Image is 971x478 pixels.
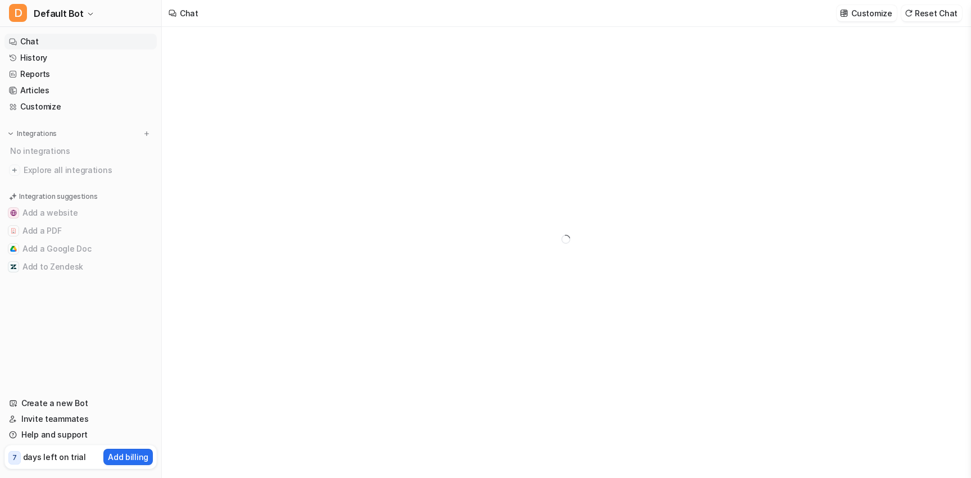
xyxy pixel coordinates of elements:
img: reset [905,9,913,17]
img: expand menu [7,130,15,138]
span: Default Bot [34,6,84,21]
a: Reports [4,66,157,82]
img: Add a PDF [10,227,17,234]
p: Integration suggestions [19,192,97,202]
p: 7 [12,453,17,463]
img: customize [840,9,848,17]
button: Integrations [4,128,60,139]
a: Customize [4,99,157,115]
img: explore all integrations [9,165,20,176]
a: Chat [4,34,157,49]
button: Add a Google DocAdd a Google Doc [4,240,157,258]
img: menu_add.svg [143,130,151,138]
button: Add to ZendeskAdd to Zendesk [4,258,157,276]
button: Add a websiteAdd a website [4,204,157,222]
a: History [4,50,157,66]
a: Articles [4,83,157,98]
img: Add to Zendesk [10,263,17,270]
p: Integrations [17,129,57,138]
p: Customize [851,7,892,19]
a: Create a new Bot [4,395,157,411]
a: Invite teammates [4,411,157,427]
div: No integrations [7,142,157,160]
button: Customize [837,5,896,21]
p: days left on trial [23,451,86,463]
button: Add a PDFAdd a PDF [4,222,157,240]
span: Explore all integrations [24,161,152,179]
p: Add billing [108,451,148,463]
a: Help and support [4,427,157,443]
img: Add a website [10,210,17,216]
div: Chat [180,7,198,19]
button: Reset Chat [901,5,962,21]
span: D [9,4,27,22]
a: Explore all integrations [4,162,157,178]
img: Add a Google Doc [10,245,17,252]
button: Add billing [103,449,153,465]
